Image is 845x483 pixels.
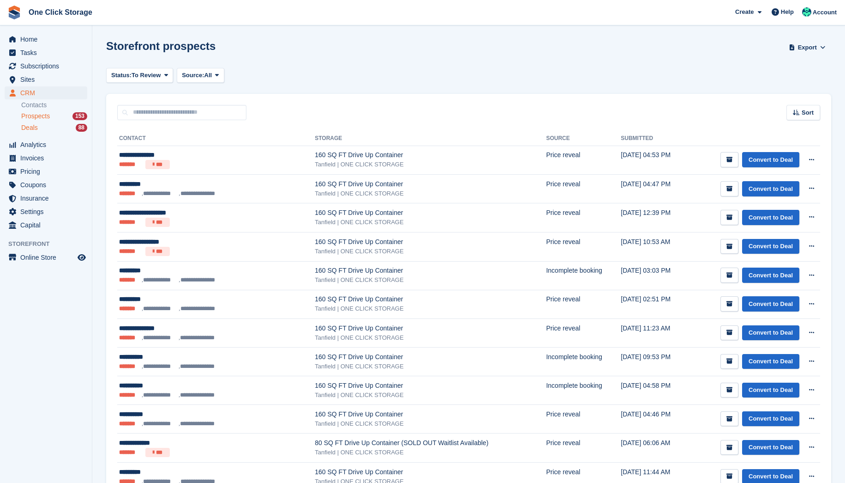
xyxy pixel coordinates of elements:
[621,405,687,434] td: [DATE] 04:46 PM
[20,33,76,46] span: Home
[7,6,21,19] img: stora-icon-8386f47178a22dfd0bd8f6a31ec36ba5ce8667c1dd55bd0f319d3a0aa187defe.svg
[177,68,224,83] button: Source: All
[182,71,204,80] span: Source:
[21,123,38,132] span: Deals
[5,251,87,264] a: menu
[5,33,87,46] a: menu
[315,438,546,448] div: 80 SQ FT Drive Up Container (SOLD OUT Waitlist Available)
[742,440,799,455] a: Convert to Deal
[5,152,87,165] a: menu
[621,376,687,404] td: [DATE] 04:58 PM
[20,192,76,205] span: Insurance
[621,232,687,261] td: [DATE] 10:53 AM
[111,71,132,80] span: Status:
[21,111,87,121] a: Prospects 153
[546,347,621,376] td: Incomplete booking
[8,239,92,249] span: Storefront
[621,290,687,318] td: [DATE] 02:51 PM
[546,376,621,404] td: Incomplete booking
[204,71,212,80] span: All
[5,178,87,191] a: menu
[742,383,799,398] a: Convert to Deal
[742,411,799,427] a: Convert to Deal
[742,210,799,225] a: Convert to Deal
[621,146,687,175] td: [DATE] 04:53 PM
[5,73,87,86] a: menu
[20,138,76,151] span: Analytics
[132,71,161,80] span: To Review
[21,123,87,133] a: Deals 88
[315,391,546,400] div: Tanfield | ONE CLICK STORAGE
[315,333,546,342] div: Tanfield | ONE CLICK STORAGE
[546,131,621,146] th: Source
[315,160,546,169] div: Tanfield | ONE CLICK STORAGE
[5,86,87,99] a: menu
[5,219,87,232] a: menu
[5,46,87,59] a: menu
[546,203,621,232] td: Price reveal
[802,108,814,117] span: Sort
[20,205,76,218] span: Settings
[546,405,621,434] td: Price reveal
[742,268,799,283] a: Convert to Deal
[546,232,621,261] td: Price reveal
[546,434,621,463] td: Price reveal
[787,40,827,55] button: Export
[20,86,76,99] span: CRM
[546,175,621,203] td: Price reveal
[742,152,799,167] a: Convert to Deal
[315,419,546,428] div: Tanfield | ONE CLICK STORAGE
[106,68,173,83] button: Status: To Review
[621,434,687,463] td: [DATE] 06:06 AM
[621,261,687,290] td: [DATE] 03:03 PM
[5,205,87,218] a: menu
[798,43,817,52] span: Export
[315,218,546,227] div: Tanfield | ONE CLICK STORAGE
[20,219,76,232] span: Capital
[20,46,76,59] span: Tasks
[5,60,87,73] a: menu
[802,7,811,17] img: Katy Forster
[315,448,546,457] div: Tanfield | ONE CLICK STORAGE
[106,40,216,52] h1: Storefront prospects
[315,362,546,371] div: Tanfield | ONE CLICK STORAGE
[315,294,546,304] div: 160 SQ FT Drive Up Container
[315,410,546,419] div: 160 SQ FT Drive Up Container
[20,251,76,264] span: Online Store
[72,112,87,120] div: 153
[315,179,546,189] div: 160 SQ FT Drive Up Container
[20,152,76,165] span: Invoices
[76,252,87,263] a: Preview store
[315,237,546,247] div: 160 SQ FT Drive Up Container
[5,165,87,178] a: menu
[315,247,546,256] div: Tanfield | ONE CLICK STORAGE
[5,138,87,151] a: menu
[315,131,546,146] th: Storage
[315,352,546,362] div: 160 SQ FT Drive Up Container
[742,181,799,196] a: Convert to Deal
[546,318,621,347] td: Price reveal
[742,296,799,312] a: Convert to Deal
[813,8,837,17] span: Account
[21,112,50,121] span: Prospects
[315,467,546,477] div: 160 SQ FT Drive Up Container
[315,381,546,391] div: 160 SQ FT Drive Up Container
[742,325,799,341] a: Convert to Deal
[117,131,315,146] th: Contact
[5,192,87,205] a: menu
[315,304,546,313] div: Tanfield | ONE CLICK STORAGE
[20,60,76,73] span: Subscriptions
[546,146,621,175] td: Price reveal
[742,354,799,369] a: Convert to Deal
[20,73,76,86] span: Sites
[621,347,687,376] td: [DATE] 09:53 PM
[621,175,687,203] td: [DATE] 04:47 PM
[546,290,621,318] td: Price reveal
[621,203,687,232] td: [DATE] 12:39 PM
[315,150,546,160] div: 160 SQ FT Drive Up Container
[76,124,87,132] div: 88
[735,7,754,17] span: Create
[20,178,76,191] span: Coupons
[21,101,87,110] a: Contacts
[621,131,687,146] th: Submitted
